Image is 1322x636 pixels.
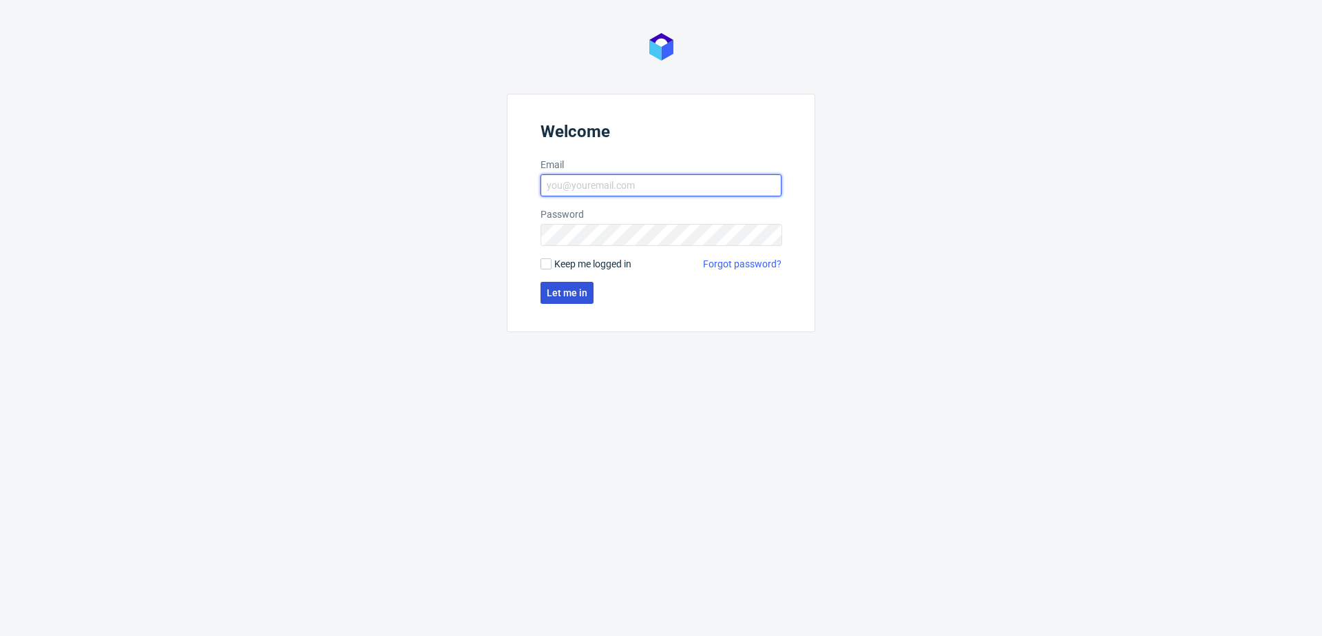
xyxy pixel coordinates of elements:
[541,174,781,196] input: you@youremail.com
[547,288,587,298] span: Let me in
[541,158,781,172] label: Email
[703,257,781,271] a: Forgot password?
[541,207,781,221] label: Password
[541,282,594,304] button: Let me in
[554,257,631,271] span: Keep me logged in
[541,122,781,147] header: Welcome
